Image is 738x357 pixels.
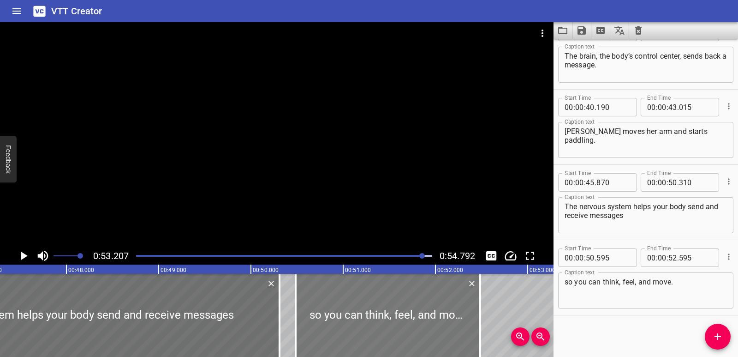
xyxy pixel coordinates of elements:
[530,267,555,273] text: 00:53.000
[553,22,572,39] button: Load captions from file
[596,173,630,192] input: 870
[572,22,591,39] button: Save captions to file
[629,22,648,39] button: Clear captions
[565,248,573,267] input: 00
[667,98,668,116] span: :
[647,173,656,192] input: 00
[723,175,735,188] button: Cue Options
[658,98,667,116] input: 00
[15,247,32,265] button: Play/Pause
[586,98,595,116] input: 40
[51,4,102,18] h6: VTT Creator
[658,248,667,267] input: 00
[584,173,586,192] span: :
[573,98,575,116] span: :
[136,255,432,257] div: Play progress
[595,98,596,116] span: .
[265,278,276,290] div: Delete Cue
[161,267,186,273] text: 00:49.000
[584,98,586,116] span: :
[647,248,656,267] input: 00
[345,267,371,273] text: 00:51.000
[265,278,277,290] button: Delete
[677,173,679,192] span: .
[705,324,731,350] button: Add Cue
[596,248,630,267] input: 595
[565,173,573,192] input: 00
[677,248,679,267] span: .
[656,248,658,267] span: :
[586,173,595,192] input: 45
[565,52,727,78] textarea: The brain, the body’s control center, sends back a message.
[591,22,610,39] button: Extract captions from video
[656,98,658,116] span: :
[668,248,677,267] input: 52
[440,250,475,261] span: 0:54.792
[656,173,658,192] span: :
[573,248,575,267] span: :
[596,98,630,116] input: 190
[68,267,94,273] text: 00:48.000
[557,25,568,36] svg: Load captions from file
[565,278,727,304] textarea: so you can think, feel, and move.
[573,173,575,192] span: :
[502,247,519,265] button: Change Playback Speed
[437,267,463,273] text: 00:52.000
[679,173,713,192] input: 310
[679,98,713,116] input: 015
[595,25,606,36] svg: Extract captions from video
[466,278,476,290] div: Delete Cue
[584,248,586,267] span: :
[77,253,83,259] span: Set video volume
[723,94,733,118] div: Cue Options
[610,22,629,39] button: Translate captions
[668,173,677,192] input: 50
[531,22,553,44] button: Video Options
[565,202,727,229] textarea: The nervous system helps your body send and receive messages
[565,127,727,153] textarea: [PERSON_NAME] moves her arm and starts paddling.
[633,25,644,36] svg: Clear captions
[679,248,713,267] input: 595
[575,248,584,267] input: 00
[647,98,656,116] input: 00
[93,250,129,261] span: 0:53.207
[575,173,584,192] input: 00
[482,247,500,265] button: Toggle captions
[595,248,596,267] span: .
[521,247,539,265] button: Toggle fullscreen
[511,327,530,346] button: Zoom In
[723,245,733,269] div: Cue Options
[723,251,735,263] button: Cue Options
[658,173,667,192] input: 00
[595,173,596,192] span: .
[253,267,279,273] text: 00:50.000
[575,98,584,116] input: 00
[614,25,625,36] svg: Translate captions
[668,98,677,116] input: 43
[565,98,573,116] input: 00
[723,100,735,112] button: Cue Options
[723,169,733,194] div: Cue Options
[667,173,668,192] span: :
[466,278,478,290] button: Delete
[34,247,52,265] button: Toggle mute
[586,248,595,267] input: 50
[576,25,587,36] svg: Save captions to file
[667,248,668,267] span: :
[531,327,550,346] button: Zoom Out
[677,98,679,116] span: .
